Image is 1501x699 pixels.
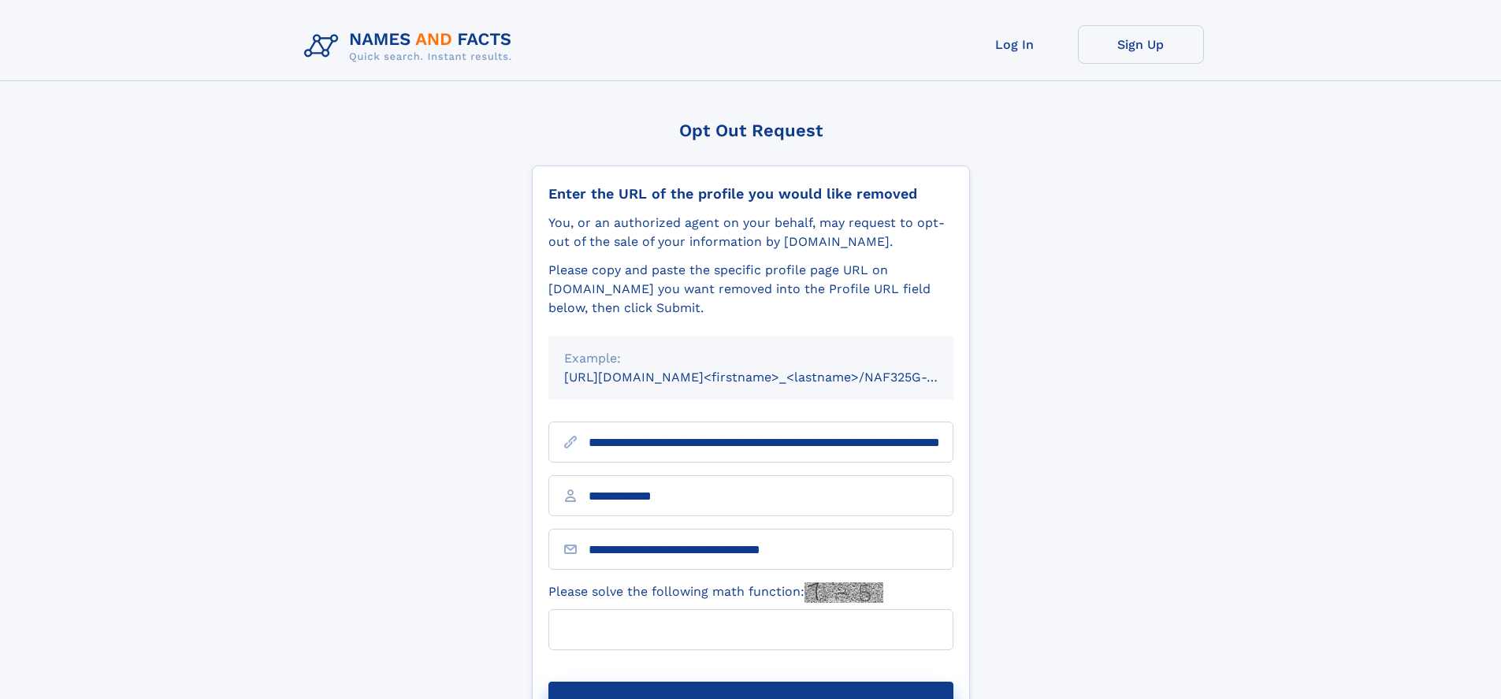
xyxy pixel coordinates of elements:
[564,349,938,368] div: Example:
[952,25,1078,64] a: Log In
[548,214,953,251] div: You, or an authorized agent on your behalf, may request to opt-out of the sale of your informatio...
[532,121,970,140] div: Opt Out Request
[564,370,983,385] small: [URL][DOMAIN_NAME]<firstname>_<lastname>/NAF325G-xxxxxxxx
[548,261,953,318] div: Please copy and paste the specific profile page URL on [DOMAIN_NAME] you want removed into the Pr...
[548,185,953,203] div: Enter the URL of the profile you would like removed
[1078,25,1204,64] a: Sign Up
[548,582,883,603] label: Please solve the following math function:
[298,25,525,68] img: Logo Names and Facts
